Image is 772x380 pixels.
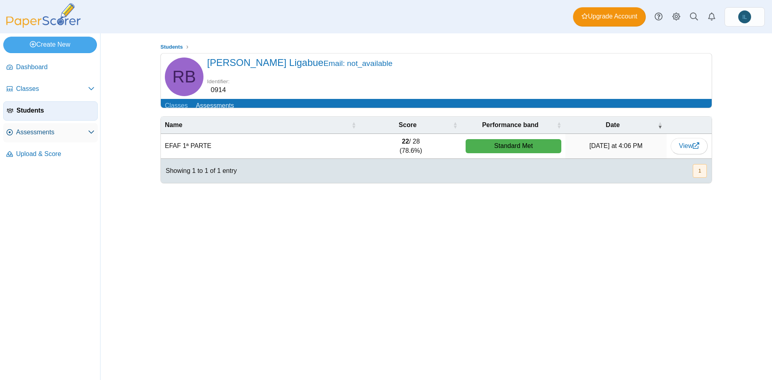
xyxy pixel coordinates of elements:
span: View [679,142,699,149]
a: Assessments [3,123,98,142]
img: PaperScorer [3,3,84,28]
a: Create New [3,37,97,53]
span: Raul Brandão Ligabue [172,68,196,85]
a: View [671,138,708,154]
a: PaperScorer [3,22,84,29]
span: Classes [16,84,88,93]
div: Standard Met [466,139,561,153]
a: Upload & Score [3,145,98,164]
a: Classes [161,99,192,114]
span: Date [569,121,656,129]
td: EFAF 1ª PARTE [161,134,360,159]
a: Students [158,42,185,52]
span: Performance band [466,121,555,129]
a: Students [3,101,98,121]
b: 22 [402,138,409,145]
span: Assessments [16,128,88,137]
button: 1 [693,164,707,177]
dt: Identifier: [207,78,230,85]
td: / 28 (78.6%) [360,134,462,159]
nav: pagination [692,164,707,177]
span: Upload & Score [16,150,94,158]
span: Upgrade Account [581,12,637,21]
span: Iara Lovizio [742,14,747,20]
span: Students [16,106,94,115]
a: Classes [3,80,98,99]
span: Score : Activate to sort [453,121,458,129]
dd: 0914 [207,85,230,95]
a: Dashboard [3,58,98,77]
div: Showing 1 to 1 of 1 entry [161,159,237,183]
span: Performance band : Activate to sort [556,121,561,129]
span: Dashboard [16,63,94,72]
small: Email: not_available [323,59,392,68]
span: Name [165,121,350,129]
span: [PERSON_NAME] Ligabue [207,57,392,68]
span: Students [160,44,183,50]
span: Iara Lovizio [738,10,751,23]
a: Alerts [703,8,721,26]
a: Iara Lovizio [725,7,765,27]
span: Score [364,121,451,129]
span: Date : Activate to invert sorting [658,121,663,129]
span: Name : Activate to sort [351,121,356,129]
time: Oct 6, 2025 at 4:06 PM [589,142,643,149]
a: Upgrade Account [573,7,646,27]
a: Assessments [192,99,238,114]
